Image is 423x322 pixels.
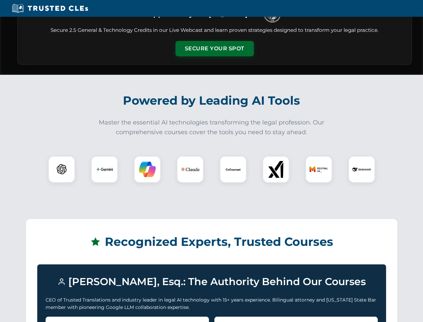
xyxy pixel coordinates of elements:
[52,160,71,179] img: ChatGPT Logo
[37,230,386,254] h2: Recognized Experts, Trusted Courses
[309,160,328,179] img: Mistral AI Logo
[348,156,375,183] div: DeepSeek
[268,161,284,178] img: xAI Logo
[305,156,332,183] div: Mistral AI
[46,273,378,291] h3: [PERSON_NAME], Esq.: The Authority Behind Our Courses
[352,160,371,179] img: DeepSeek Logo
[46,296,378,311] p: CEO of Trusted Translations and industry leader in legal AI technology with 15+ years experience....
[96,161,113,178] img: Gemini Logo
[220,156,246,183] div: CoCounsel
[263,156,289,183] div: xAI
[26,89,397,112] h2: Powered by Leading AI Tools
[48,156,75,183] div: ChatGPT
[181,160,200,179] img: Claude Logo
[134,156,161,183] div: Copilot
[94,118,329,137] p: Master the essential AI technologies transforming the legal profession. Our comprehensive courses...
[91,156,118,183] div: Gemini
[225,161,241,178] img: CoCounsel Logo
[10,3,90,13] img: Trusted CLEs
[175,41,254,56] button: Secure Your Spot
[26,26,404,34] p: Secure 2.5 General & Technology Credits in our Live Webcast and learn proven strategies designed ...
[177,156,204,183] div: Claude
[139,161,156,178] img: Copilot Logo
